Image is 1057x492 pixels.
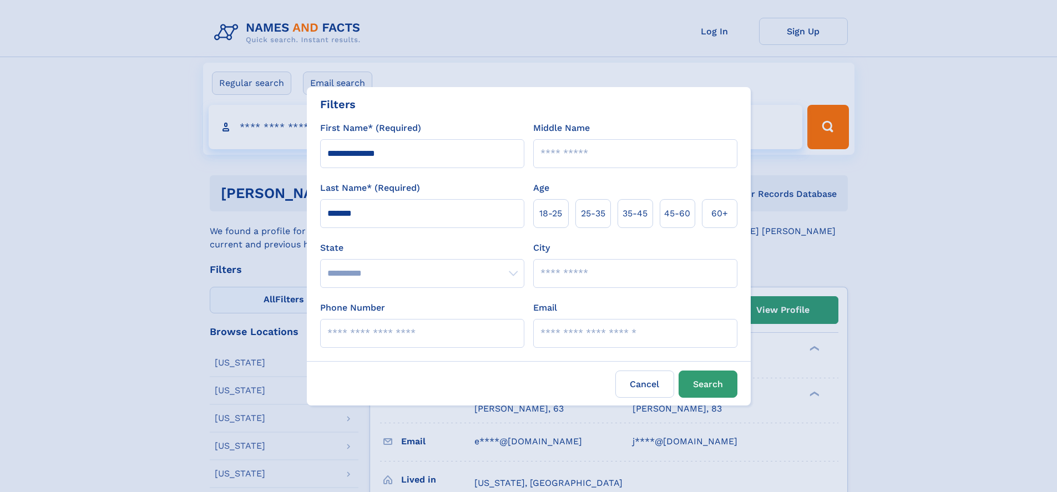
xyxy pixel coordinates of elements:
[533,241,550,255] label: City
[320,181,420,195] label: Last Name* (Required)
[679,371,737,398] button: Search
[581,207,605,220] span: 25‑35
[320,121,421,135] label: First Name* (Required)
[533,301,557,315] label: Email
[539,207,562,220] span: 18‑25
[664,207,690,220] span: 45‑60
[320,301,385,315] label: Phone Number
[533,121,590,135] label: Middle Name
[623,207,648,220] span: 35‑45
[320,96,356,113] div: Filters
[711,207,728,220] span: 60+
[615,371,674,398] label: Cancel
[320,241,524,255] label: State
[533,181,549,195] label: Age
